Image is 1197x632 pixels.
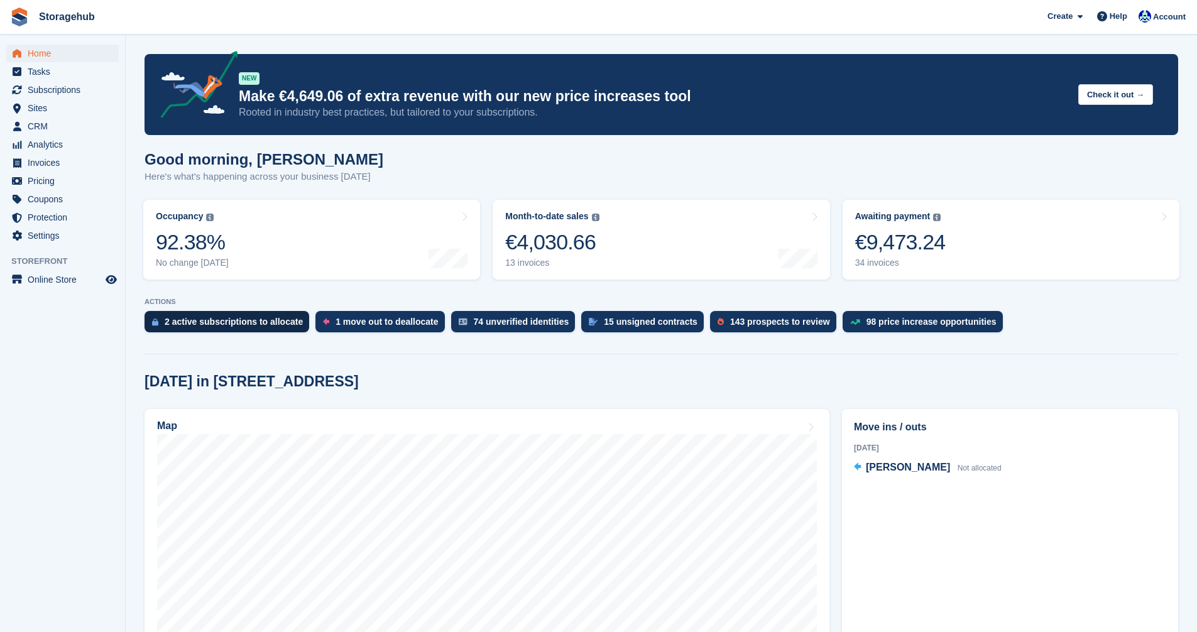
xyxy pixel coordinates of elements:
span: Create [1047,10,1073,23]
img: price-adjustments-announcement-icon-8257ccfd72463d97f412b2fc003d46551f7dbcb40ab6d574587a9cd5c0d94... [150,51,238,123]
p: Here's what's happening across your business [DATE] [145,170,383,184]
img: icon-info-grey-7440780725fd019a000dd9b08b2336e03edf1995a4989e88bcd33f0948082b44.svg [933,214,941,221]
h1: Good morning, [PERSON_NAME] [145,151,383,168]
a: menu [6,227,119,244]
a: 74 unverified identities [451,311,582,339]
a: 143 prospects to review [710,311,843,339]
a: menu [6,81,119,99]
div: €9,473.24 [855,229,946,255]
div: NEW [239,72,260,85]
span: Not allocated [958,464,1002,472]
a: Storagehub [34,6,100,27]
span: Help [1110,10,1127,23]
div: 92.38% [156,229,229,255]
div: 34 invoices [855,258,946,268]
div: 1 move out to deallocate [336,317,438,327]
span: Analytics [28,136,103,153]
a: Occupancy 92.38% No change [DATE] [143,200,480,280]
span: Subscriptions [28,81,103,99]
span: Sites [28,99,103,117]
span: Pricing [28,172,103,190]
a: 2 active subscriptions to allocate [145,311,315,339]
span: Online Store [28,271,103,288]
img: contract_signature_icon-13c848040528278c33f63329250d36e43548de30e8caae1d1a13099fd9432cc5.svg [589,318,598,325]
a: menu [6,99,119,117]
h2: Map [157,420,177,432]
img: icon-info-grey-7440780725fd019a000dd9b08b2336e03edf1995a4989e88bcd33f0948082b44.svg [206,214,214,221]
a: 15 unsigned contracts [581,311,710,339]
img: icon-info-grey-7440780725fd019a000dd9b08b2336e03edf1995a4989e88bcd33f0948082b44.svg [592,214,599,221]
a: menu [6,172,119,190]
div: 15 unsigned contracts [604,317,697,327]
h2: Move ins / outs [854,420,1166,435]
p: Rooted in industry best practices, but tailored to your subscriptions. [239,106,1068,119]
a: menu [6,271,119,288]
a: 1 move out to deallocate [315,311,451,339]
img: prospect-51fa495bee0391a8d652442698ab0144808aea92771e9ea1ae160a38d050c398.svg [718,318,724,325]
img: active_subscription_to_allocate_icon-d502201f5373d7db506a760aba3b589e785aa758c864c3986d89f69b8ff3... [152,318,158,326]
a: menu [6,154,119,172]
img: move_outs_to_deallocate_icon-f764333ba52eb49d3ac5e1228854f67142a1ed5810a6f6cc68b1a99e826820c5.svg [323,318,329,325]
img: stora-icon-8386f47178a22dfd0bd8f6a31ec36ba5ce8667c1dd55bd0f319d3a0aa187defe.svg [10,8,29,26]
span: Tasks [28,63,103,80]
span: Account [1153,11,1186,23]
div: 143 prospects to review [730,317,830,327]
div: No change [DATE] [156,258,229,268]
div: Month-to-date sales [505,211,588,222]
a: Awaiting payment €9,473.24 34 invoices [843,200,1179,280]
div: Awaiting payment [855,211,931,222]
img: verify_identity-adf6edd0f0f0b5bbfe63781bf79b02c33cf7c696d77639b501bdc392416b5a36.svg [459,318,467,325]
span: CRM [28,117,103,135]
div: [DATE] [854,442,1166,454]
div: Occupancy [156,211,203,222]
div: 13 invoices [505,258,599,268]
p: Make €4,649.06 of extra revenue with our new price increases tool [239,87,1068,106]
button: Check it out → [1078,84,1153,105]
a: [PERSON_NAME] Not allocated [854,460,1002,476]
a: menu [6,45,119,62]
a: menu [6,190,119,208]
span: Settings [28,227,103,244]
div: 98 price increase opportunities [866,317,997,327]
span: Invoices [28,154,103,172]
span: Home [28,45,103,62]
span: Protection [28,209,103,226]
span: [PERSON_NAME] [866,462,950,472]
div: €4,030.66 [505,229,599,255]
img: price_increase_opportunities-93ffe204e8149a01c8c9dc8f82e8f89637d9d84a8eef4429ea346261dce0b2c0.svg [850,319,860,325]
span: Storefront [11,255,125,268]
a: 98 price increase opportunities [843,311,1009,339]
a: menu [6,136,119,153]
h2: [DATE] in [STREET_ADDRESS] [145,373,359,390]
a: menu [6,117,119,135]
a: menu [6,209,119,226]
span: Coupons [28,190,103,208]
p: ACTIONS [145,298,1178,306]
div: 2 active subscriptions to allocate [165,317,303,327]
a: menu [6,63,119,80]
div: 74 unverified identities [474,317,569,327]
img: Vladimir Osojnik [1139,10,1151,23]
a: Preview store [104,272,119,287]
a: Month-to-date sales €4,030.66 13 invoices [493,200,829,280]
